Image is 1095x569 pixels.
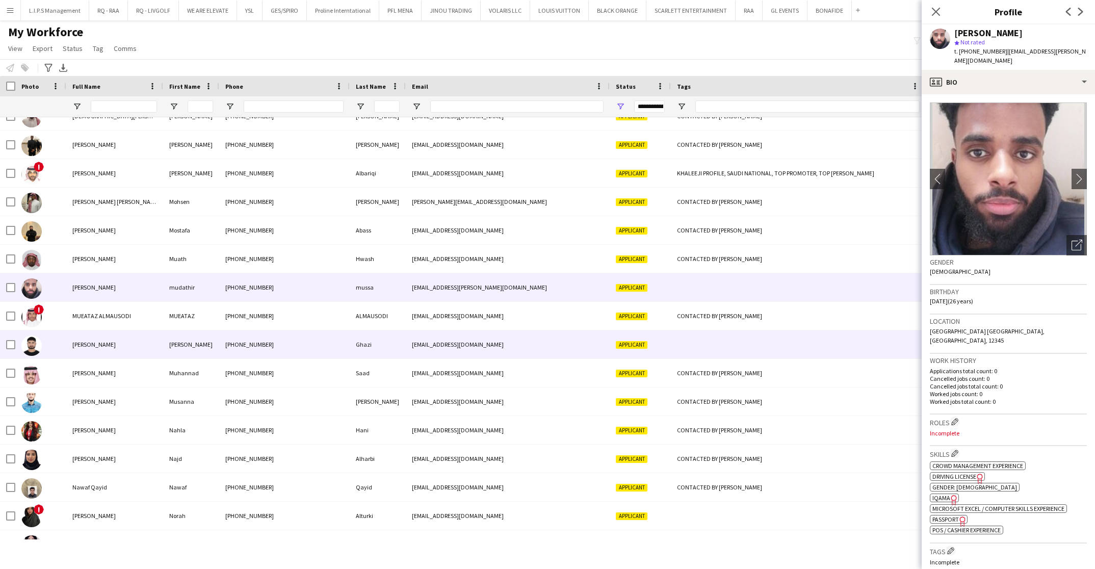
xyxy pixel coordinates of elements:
div: [EMAIL_ADDRESS][DOMAIN_NAME] [406,359,610,387]
div: [PERSON_NAME] [163,530,219,558]
div: [PHONE_NUMBER] [219,188,350,216]
div: CONTACTED BY [PERSON_NAME] [671,302,926,330]
input: First Name Filter Input [188,100,213,113]
span: Applicant [616,398,647,406]
img: Musanna Ibrahim [21,393,42,413]
div: Muhannad [163,359,219,387]
img: Nawaf Qayid [21,478,42,499]
div: [EMAIL_ADDRESS][DOMAIN_NAME] [406,302,610,330]
div: [PHONE_NUMBER] [219,530,350,558]
div: MUEATAZ [163,302,219,330]
span: Applicant [616,484,647,492]
span: Applicant [616,284,647,292]
span: [PERSON_NAME] [72,141,116,148]
div: KHALEEJI PROFILE, SAUDI NATIONAL, TOP PROMOTER, TOP [PERSON_NAME] [671,159,926,187]
button: JINOU TRADING [422,1,481,20]
div: [EMAIL_ADDRESS][DOMAIN_NAME] [406,530,610,558]
button: RQ - RAA [89,1,128,20]
div: Bio [922,70,1095,94]
app-action-btn: Advanced filters [42,62,55,74]
button: SCARLETT ENTERTAINMENT [646,1,736,20]
button: Open Filter Menu [72,102,82,111]
span: Applicant [616,455,647,463]
div: [PHONE_NUMBER] [219,416,350,444]
button: Open Filter Menu [169,102,178,111]
div: [PERSON_NAME] [954,29,1023,38]
span: Last Name [356,83,386,90]
div: [PHONE_NUMBER] [219,473,350,501]
button: YSL [237,1,263,20]
img: Muhammad Aadil Ghazi [21,335,42,356]
p: Cancelled jobs count: 0 [930,375,1087,382]
span: Driving License [932,473,976,480]
p: Cancelled jobs total count: 0 [930,382,1087,390]
div: mudathir [163,273,219,301]
div: Nawaf [163,473,219,501]
div: [PHONE_NUMBER] [219,502,350,530]
div: [EMAIL_ADDRESS][DOMAIN_NAME] [406,245,610,273]
span: Export [33,44,53,53]
h3: Location [930,317,1087,326]
a: Export [29,42,57,55]
span: Applicant [616,427,647,434]
button: RAA [736,1,763,20]
button: Open Filter Menu [412,102,421,111]
h3: Birthday [930,287,1087,296]
div: [EMAIL_ADDRESS][DOMAIN_NAME] [406,131,610,159]
button: BLACK ORANGE [589,1,646,20]
button: Open Filter Menu [677,102,686,111]
div: [PHONE_NUMBER] [219,273,350,301]
span: Gender: [DEMOGRAPHIC_DATA] [932,483,1017,491]
button: Open Filter Menu [225,102,234,111]
a: Comms [110,42,141,55]
span: [PERSON_NAME] [72,255,116,263]
div: [EMAIL_ADDRESS][DOMAIN_NAME] [406,502,610,530]
span: Applicant [616,370,647,377]
img: Nuha Bahwal [21,535,42,556]
div: Abass [350,216,406,244]
div: Mohsen [163,188,219,216]
span: ! [34,162,44,172]
div: Hwash [350,245,406,273]
button: WE ARE ELEVATE [179,1,237,20]
span: t. [PHONE_NUMBER] [954,47,1007,55]
div: [PERSON_NAME] [163,131,219,159]
h3: Skills [930,448,1087,459]
span: Microsoft Excel / Computer skills experience [932,505,1064,512]
div: [EMAIL_ADDRESS][DOMAIN_NAME] [406,159,610,187]
button: PFL MENA [379,1,422,20]
button: VOLARIS LLC [481,1,530,20]
span: MUEATAZ ALMAUSODI [72,312,131,320]
div: ALMAUSODI [350,302,406,330]
input: Last Name Filter Input [374,100,400,113]
div: [EMAIL_ADDRESS][DOMAIN_NAME] [406,387,610,416]
img: Crew avatar or photo [930,102,1087,255]
span: Passport [932,515,959,523]
div: Musanna [163,387,219,416]
div: Alharbi [350,445,406,473]
button: BONAFIDE [807,1,852,20]
span: Full Name [72,83,100,90]
div: CONTACTED BY [PERSON_NAME] [671,131,926,159]
div: [PHONE_NUMBER] [219,359,350,387]
span: Applicant [616,512,647,520]
span: [PERSON_NAME] [72,426,116,434]
div: [PERSON_NAME] [350,131,406,159]
span: Status [616,83,636,90]
span: [PERSON_NAME] [72,341,116,348]
h3: Gender [930,257,1087,267]
span: Applicant [616,227,647,235]
div: Albariqi [350,159,406,187]
div: CONTACTED BY [PERSON_NAME] [671,530,926,558]
div: [EMAIL_ADDRESS][DOMAIN_NAME] [406,445,610,473]
h3: Profile [922,5,1095,18]
span: [PERSON_NAME] [72,455,116,462]
h3: Tags [930,546,1087,556]
div: CONTACTED BY [PERSON_NAME] [671,387,926,416]
a: Tag [89,42,108,55]
span: IQAMA [932,494,950,502]
button: L.I.P.S Management [21,1,89,20]
span: [PERSON_NAME] [72,369,116,377]
span: Email [412,83,428,90]
h3: Work history [930,356,1087,365]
